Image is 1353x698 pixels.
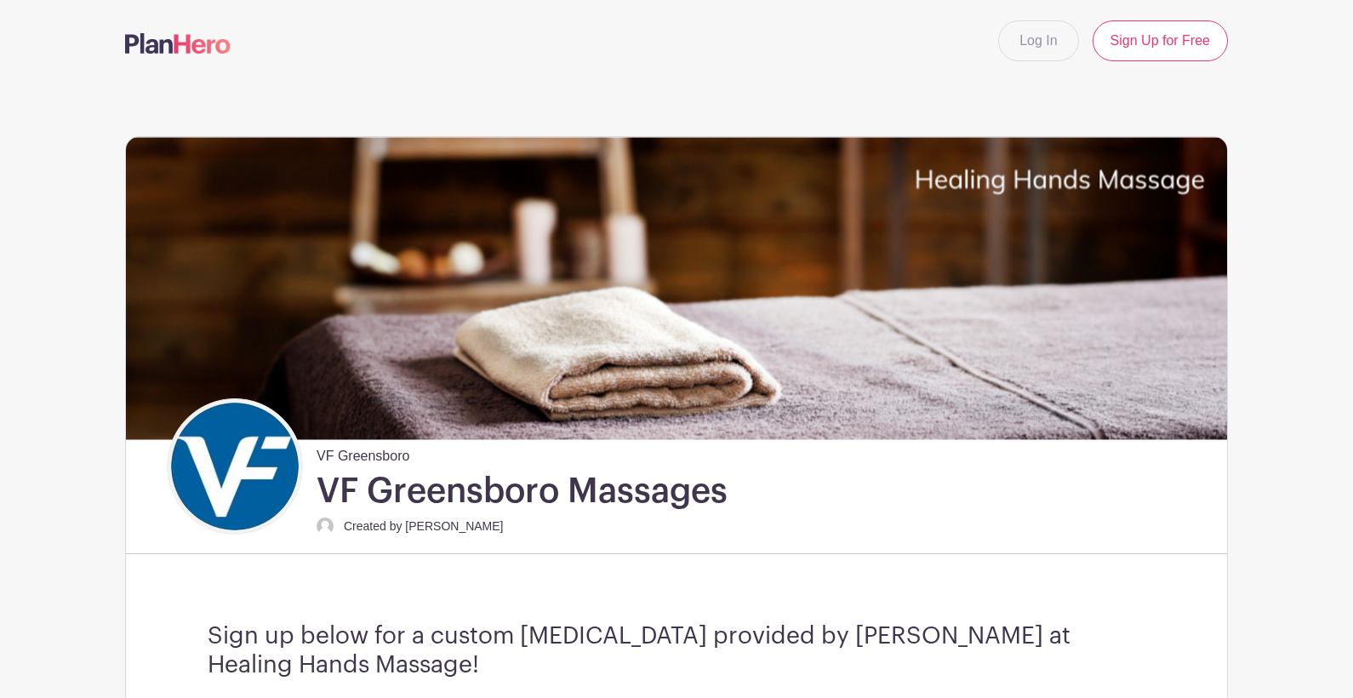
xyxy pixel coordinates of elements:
img: Signup%20Massage.png [126,137,1227,439]
a: Sign Up for Free [1093,20,1228,61]
img: default-ce2991bfa6775e67f084385cd625a349d9dcbb7a52a09fb2fda1e96e2d18dcdb.png [317,518,334,535]
img: VF_Icon_FullColor_CMYK-small.jpg [171,403,299,530]
h3: Sign up below for a custom [MEDICAL_DATA] provided by [PERSON_NAME] at Healing Hands Massage! [208,622,1145,679]
h1: VF Greensboro Massages [317,470,728,512]
a: Log In [998,20,1078,61]
small: Created by [PERSON_NAME] [344,519,504,533]
img: logo-507f7623f17ff9eddc593b1ce0a138ce2505c220e1c5a4e2b4648c50719b7d32.svg [125,33,231,54]
span: VF Greensboro [317,439,409,466]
